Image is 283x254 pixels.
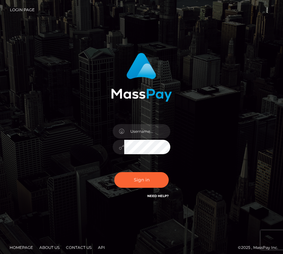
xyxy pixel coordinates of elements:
[147,194,169,198] a: Need Help?
[10,3,35,17] a: Login Page
[124,124,170,139] input: Username...
[5,244,278,251] div: © 2025 , MassPay Inc.
[7,242,36,252] a: Homepage
[37,242,62,252] a: About Us
[111,53,172,102] img: MassPay Login
[114,172,169,188] button: Sign in
[95,242,108,252] a: API
[63,242,94,252] a: Contact Us
[261,6,273,14] button: Toggle navigation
